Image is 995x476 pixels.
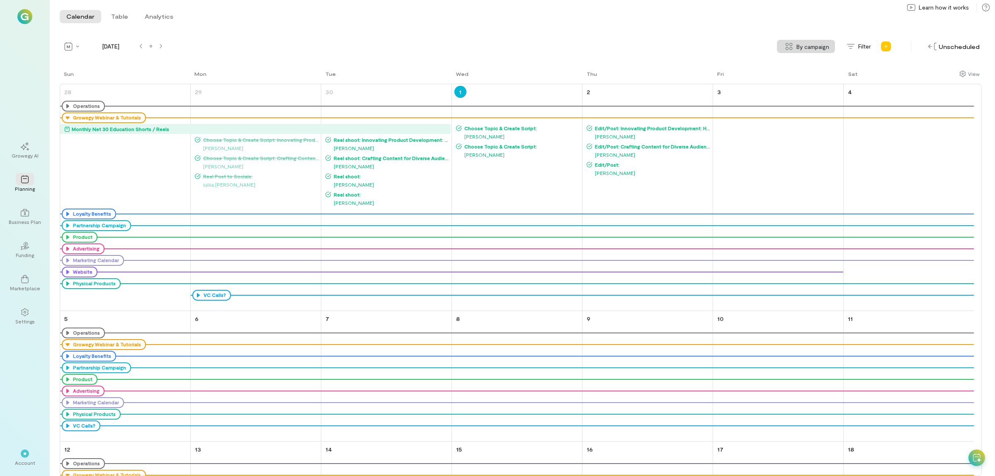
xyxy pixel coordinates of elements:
div: Wed [456,70,468,77]
div: Operations [62,101,105,112]
td: October 5, 2025 [60,311,191,442]
td: October 3, 2025 [713,84,843,311]
div: Advertising [71,388,99,394]
a: Thursday [582,70,599,84]
div: Settings [15,318,35,325]
a: Friday [713,70,726,84]
div: Sat [848,70,858,77]
span: [DATE] [85,42,136,51]
div: Product [71,234,92,240]
a: Tuesday [321,70,337,84]
td: October 11, 2025 [843,311,974,442]
a: Settings [10,301,40,331]
td: October 10, 2025 [713,311,843,442]
div: Physical Products [71,411,116,418]
span: Choose Topic & Create Script: Crafting Content for Diverse Audiences [201,155,320,161]
a: Wednesday [452,70,470,84]
span: Reel shoot: Innovating Product Development: How AI Tools Enhance Creativity and Efficiency [331,136,451,143]
div: [PERSON_NAME] [456,132,581,141]
div: Unscheduled [926,40,982,53]
div: Product [62,232,97,243]
div: Marketing Calendar [62,397,124,408]
a: October 15, 2025 [454,443,464,455]
a: October 9, 2025 [585,313,592,325]
div: Advertising [62,386,104,396]
span: By campaign [796,42,829,51]
div: Sun [64,70,74,77]
td: October 7, 2025 [321,311,452,442]
a: October 2, 2025 [585,86,592,98]
a: September 28, 2025 [63,86,73,98]
div: Add new [879,40,893,53]
a: October 14, 2025 [324,443,334,455]
div: Product [71,376,92,383]
td: October 6, 2025 [191,311,321,442]
div: Growegy Webinar & Tutorials [62,112,146,123]
div: Marketing Calendar [62,255,124,266]
span: Choose Topic & Create Script: [462,125,581,131]
div: Growegy Webinar & Tutorials [71,341,141,348]
td: September 28, 2025 [60,84,191,311]
span: Edit/Post: Crafting Content for Diverse Audiences [592,143,712,150]
div: VC Calls? [71,423,95,429]
div: Partnership Campaign [62,362,131,373]
div: Fri [717,70,724,77]
div: Operations [62,458,105,469]
span: Choose Topic & Create Script: [462,143,581,150]
a: October 17, 2025 [716,443,725,455]
a: October 3, 2025 [716,86,723,98]
div: Loyalty Benefits [62,209,116,219]
span: Reel Post to Socials: [201,173,320,180]
a: October 11, 2025 [846,313,854,325]
span: Reel shoot: Crafting Content for Diverse Audiences [331,155,451,161]
div: Thu [587,70,597,77]
div: Show columns [957,68,982,80]
span: Choose Topic & Create Script: Innovating Product Development: How AI Tools Enhance Creativity and... [201,136,320,143]
div: VC Calls? [192,290,231,301]
div: Operations [71,330,100,336]
div: Partnership Campaign [71,222,126,229]
div: VC Calls? [62,420,100,431]
span: Edit/Post: [592,161,712,168]
div: Partnership Campaign [62,220,131,231]
div: Operations [62,328,105,338]
div: [PERSON_NAME] [325,144,451,152]
a: September 29, 2025 [193,86,204,98]
div: Product [62,374,97,385]
div: Growegy AI [12,152,39,159]
span: Edit/Post: Innovating Product Development: How AI Tools Enhance Creativity and Efficiency [592,125,712,131]
a: October 5, 2025 [63,313,69,325]
a: September 30, 2025 [324,86,335,98]
div: Operations [71,460,100,467]
div: iuliia.[PERSON_NAME] [195,180,320,189]
a: October 16, 2025 [585,443,595,455]
button: Table [104,10,135,23]
span: Reel shoot: [331,191,451,198]
div: Advertising [71,245,99,252]
div: Growegy Webinar & Tutorials [71,114,141,121]
div: Physical Products [62,278,121,289]
a: Growegy AI [10,136,40,165]
div: Marketplace [10,285,40,291]
div: View [968,70,980,78]
a: Marketplace [10,268,40,298]
div: [PERSON_NAME] [195,144,320,152]
div: Physical Products [71,280,116,287]
a: October 6, 2025 [193,313,200,325]
span: Learn how it works [919,3,969,12]
div: Operations [71,103,100,109]
div: [PERSON_NAME] [587,169,712,177]
div: Account [15,459,35,466]
a: Planning [10,169,40,199]
td: September 29, 2025 [191,84,321,311]
div: Planning [15,185,35,192]
div: VC Calls? [201,292,226,299]
div: Tue [325,70,336,77]
a: October 4, 2025 [846,86,854,98]
a: October 1, 2025 [454,86,466,98]
button: Analytics [138,10,180,23]
a: Sunday [60,70,75,84]
div: [PERSON_NAME] [587,151,712,159]
td: October 4, 2025 [843,84,974,311]
a: October 18, 2025 [846,443,856,455]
